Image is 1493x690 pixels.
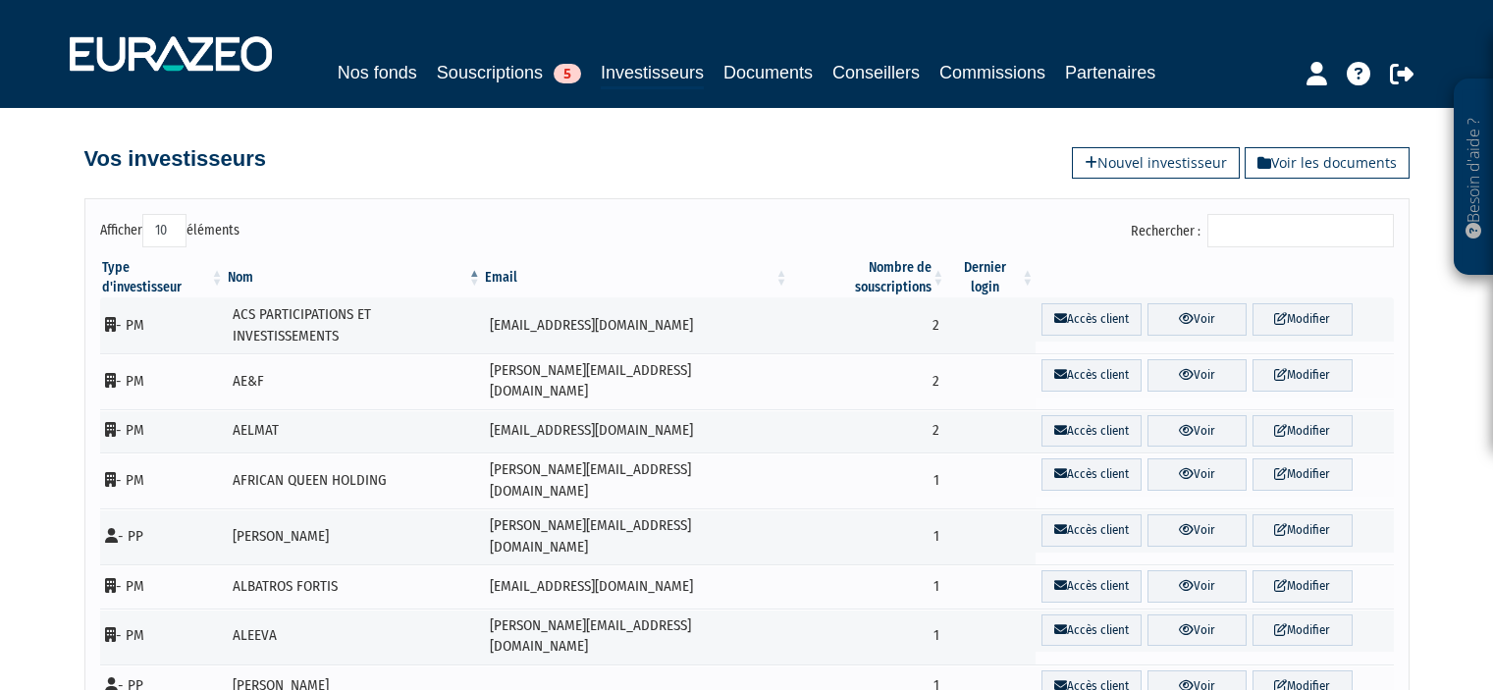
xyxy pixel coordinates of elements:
a: Voir [1147,458,1247,491]
a: Modifier [1253,458,1352,491]
td: 1 [790,452,947,508]
td: - PP [100,508,226,564]
td: AE&F [226,353,483,409]
td: [EMAIL_ADDRESS][DOMAIN_NAME] [483,564,790,609]
a: Accès client [1041,303,1142,336]
td: [PERSON_NAME][EMAIL_ADDRESS][DOMAIN_NAME] [483,452,790,508]
a: Modifier [1253,570,1352,603]
a: Modifier [1253,303,1352,336]
a: Voir [1147,614,1247,647]
td: - PM [100,609,226,664]
input: Rechercher : [1207,214,1394,247]
a: Documents [723,59,813,86]
a: Voir [1147,303,1247,336]
a: Modifier [1253,514,1352,547]
p: Besoin d'aide ? [1463,89,1485,266]
a: Accès client [1041,614,1142,647]
a: Accès client [1041,570,1142,603]
td: 2 [790,353,947,409]
a: Modifier [1253,614,1352,647]
td: 1 [790,609,947,664]
td: 2 [790,409,947,453]
a: Voir [1147,415,1247,448]
td: AFRICAN QUEEN HOLDING [226,452,483,508]
td: [PERSON_NAME][EMAIL_ADDRESS][DOMAIN_NAME] [483,609,790,664]
td: 2 [790,297,947,353]
th: Type d'investisseur : activer pour trier la colonne par ordre croissant [100,258,226,297]
td: ALBATROS FORTIS [226,564,483,609]
span: 5 [554,64,581,83]
a: Voir les documents [1245,147,1410,179]
td: AELMAT [226,409,483,453]
a: Conseillers [832,59,920,86]
img: 1732889491-logotype_eurazeo_blanc_rvb.png [70,36,272,72]
a: Modifier [1253,359,1352,392]
td: ALEEVA [226,609,483,664]
td: [EMAIL_ADDRESS][DOMAIN_NAME] [483,409,790,453]
a: Nouvel investisseur [1072,147,1240,179]
th: Email : activer pour trier la colonne par ordre croissant [483,258,790,297]
a: Accès client [1041,359,1142,392]
select: Afficheréléments [142,214,187,247]
td: - PM [100,297,226,353]
td: 1 [790,508,947,564]
a: Voir [1147,359,1247,392]
label: Afficher éléments [100,214,240,247]
td: [PERSON_NAME] [226,508,483,564]
label: Rechercher : [1131,214,1394,247]
th: Nombre de souscriptions : activer pour trier la colonne par ordre croissant [790,258,947,297]
a: Accès client [1041,415,1142,448]
td: - PM [100,409,226,453]
td: [EMAIL_ADDRESS][DOMAIN_NAME] [483,297,790,353]
th: Nom : activer pour trier la colonne par ordre d&eacute;croissant [226,258,483,297]
a: Souscriptions5 [437,59,581,86]
a: Investisseurs [601,59,704,89]
a: Accès client [1041,458,1142,491]
a: Nos fonds [338,59,417,86]
a: Accès client [1041,514,1142,547]
a: Partenaires [1065,59,1155,86]
h4: Vos investisseurs [84,147,266,171]
a: Voir [1147,570,1247,603]
td: 1 [790,564,947,609]
th: Dernier login : activer pour trier la colonne par ordre croissant [946,258,1036,297]
td: ACS PARTICIPATIONS ET INVESTISSEMENTS [226,297,483,353]
a: Commissions [939,59,1045,86]
td: - PM [100,452,226,508]
td: - PM [100,353,226,409]
td: [PERSON_NAME][EMAIL_ADDRESS][DOMAIN_NAME] [483,353,790,409]
a: Voir [1147,514,1247,547]
td: [PERSON_NAME][EMAIL_ADDRESS][DOMAIN_NAME] [483,508,790,564]
td: - PM [100,564,226,609]
th: &nbsp; [1036,258,1393,297]
a: Modifier [1253,415,1352,448]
